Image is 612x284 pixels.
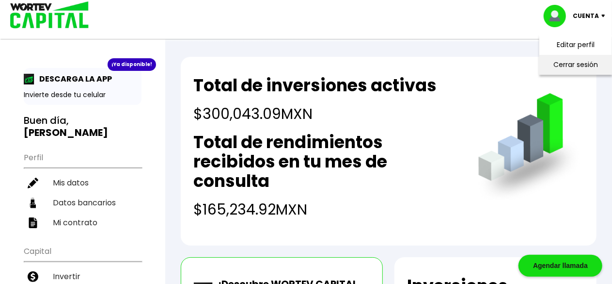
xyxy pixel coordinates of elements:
[28,178,38,188] img: editar-icon.952d3147.svg
[24,147,141,233] ul: Perfil
[474,93,584,203] img: grafica.516fef24.png
[24,90,141,100] p: Invierte desde tu celular
[28,217,38,228] img: contrato-icon.f2db500c.svg
[193,199,458,220] h4: $165,234.92 MXN
[24,115,141,139] h3: Buen día,
[28,198,38,208] img: datos-icon.10cf9172.svg
[24,213,141,233] a: Mi contrato
[24,74,34,84] img: app-icon
[193,133,458,191] h2: Total de rendimientos recibidos en tu mes de consulta
[193,76,437,95] h2: Total de inversiones activas
[573,9,599,23] p: Cuenta
[544,5,573,27] img: profile-image
[24,126,108,139] b: [PERSON_NAME]
[518,255,602,277] div: Agendar llamada
[24,193,141,213] a: Datos bancarios
[108,58,156,71] div: ¡Ya disponible!
[599,15,612,17] img: icon-down
[193,103,437,125] h4: $300,043.09 MXN
[34,73,112,85] p: DESCARGA LA APP
[557,40,595,50] a: Editar perfil
[24,173,141,193] a: Mis datos
[28,271,38,282] img: invertir-icon.b3b967d7.svg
